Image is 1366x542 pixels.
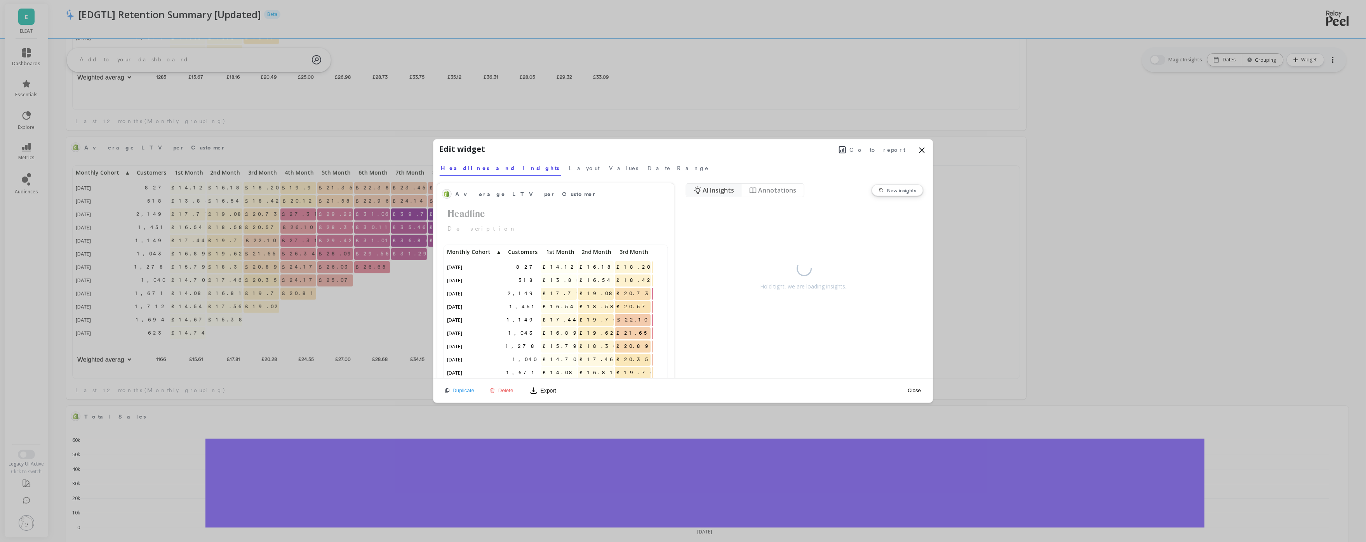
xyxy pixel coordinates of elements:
span: £26.10 [653,301,687,313]
span: £20.35 [615,354,653,365]
span: £13.88 [541,274,587,286]
span: 1,043 [507,327,540,339]
span: Duplicate [453,387,475,393]
span: £19.76 [615,367,658,379]
span: 1st Month [543,249,574,255]
span: Average LTV per Customer [456,189,645,200]
span: [DATE] [445,367,465,379]
nav: Tabs [440,158,927,176]
span: [DATE] [445,274,465,286]
span: [DATE] [445,340,465,352]
span: New insights [887,187,917,193]
div: Hold tight, we are loading insights... [760,283,849,290]
span: Values [609,164,639,172]
span: Delete [498,387,513,393]
span: Go to report [850,146,906,154]
span: £16.54 [578,274,614,286]
span: £16.81 [578,367,618,379]
span: £18.30 [578,340,619,352]
button: Export [527,384,559,397]
span: 518 [517,274,540,286]
img: api.shopify.svg [444,191,450,197]
span: £20.57 [615,301,653,313]
h2: Headline [442,207,670,221]
div: Toggle SortBy [614,247,651,260]
span: £20.81 [652,367,690,379]
span: [DATE] [445,314,465,326]
span: £19.62 [578,327,618,339]
p: Customers [504,247,540,257]
span: £14.12 [541,261,578,273]
span: £24.17 [652,340,691,352]
span: £27.31 [652,314,694,326]
span: AI Insights [703,186,734,195]
p: 4th Month [652,247,687,257]
div: Toggle SortBy [541,247,578,260]
span: £19.97 [652,261,698,273]
p: 1st Month [541,247,577,257]
span: Annotations [758,186,796,195]
span: [DATE] [445,288,465,299]
span: Date Range [648,164,709,172]
div: Toggle SortBy [651,247,688,260]
span: 1,671 [505,367,540,379]
div: Toggle SortBy [504,247,541,260]
span: £19.70 [578,314,619,326]
span: £20.73 [615,288,656,299]
span: Headlines and Insights [441,164,560,172]
span: £15.79 [541,340,584,352]
button: Go to report [837,145,908,155]
span: £19.08 [578,288,619,299]
span: £18.20 [615,261,653,273]
button: Delete [487,387,516,394]
span: Layout [569,164,600,172]
span: Average LTV per Customer [456,190,597,198]
img: duplicate icon [445,388,450,393]
span: £14.08 [541,367,579,379]
span: [DATE] [445,327,465,339]
p: 3rd Month [615,247,651,257]
span: £24.17 [652,354,691,365]
button: Duplicate [443,387,477,394]
span: [DATE] [445,354,465,365]
span: 1,278 [504,340,541,352]
span: 827 [515,261,540,273]
p: Description [442,224,670,233]
button: Close [905,387,923,394]
span: £18.58 [578,301,621,313]
span: £16.89 [541,327,584,339]
button: New insights [872,184,923,196]
span: £26.34 [652,327,691,339]
span: £21.65 [615,327,651,339]
span: £18.42 [615,274,654,286]
span: 4th Month [653,249,685,255]
h1: Edit widget [440,143,485,155]
span: [DATE] [445,301,465,313]
span: £17.44 [541,314,580,326]
span: Monthly Cohort [447,249,495,255]
p: 2nd Month [578,247,614,257]
div: Toggle SortBy [445,247,482,260]
span: £27.31 [652,288,694,299]
span: 2nd Month [579,249,611,255]
span: £14.70 [541,354,579,365]
span: ▲ [495,249,501,255]
span: 1,451 [508,301,540,313]
span: Customers [506,249,538,255]
span: £22.10 [616,314,651,326]
span: 2,149 [506,288,540,299]
span: 1,040 [511,354,540,365]
span: £17.46 [578,354,617,365]
span: 3rd Month [616,249,648,255]
span: 1,149 [505,314,540,326]
span: £20.12 [653,274,687,286]
span: [DATE] [445,261,465,273]
div: Toggle SortBy [578,247,614,260]
span: £16.18 [578,261,618,273]
span: £20.89 [615,340,656,352]
p: Monthly Cohort [445,247,504,257]
span: £17.71 [541,288,584,299]
span: £16.54 [541,301,578,313]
